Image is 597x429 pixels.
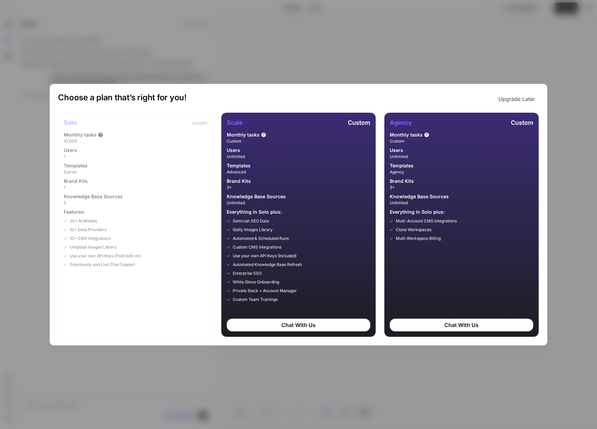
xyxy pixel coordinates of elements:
span: Users [390,147,403,154]
span: Unlimited [390,154,533,160]
span: 10+ Data Providers [70,227,106,233]
span: 3+ [227,184,370,191]
span: Automated & Scheduled Runs [233,235,289,242]
span: Knowledge Base Sources [64,193,123,200]
span: Multi-Account CMS Integrations [396,218,457,224]
span: Brand Kits [227,178,251,184]
span: Semrush SEO Data [233,218,269,224]
div: Chat With Us [390,319,533,331]
div: Chat With Us [227,319,370,331]
span: 1 [64,184,207,191]
span: 5 [64,200,207,206]
span: Features: [64,209,207,215]
h1: Choose a plan that’s right for you! [58,92,187,106]
h1: Solo [64,118,77,127]
h1: Agency [390,118,412,127]
span: Monthly tasks [227,131,260,138]
span: Brand Kits [390,178,414,184]
span: 3+ [390,184,533,191]
span: Templates [64,162,88,169]
span: Starter [64,169,207,175]
span: Clone Workspaces [396,227,431,233]
span: Getty Images Library [233,227,273,233]
span: Multi-Workspace Billing [396,235,441,242]
span: Advanced [227,169,370,175]
span: Custom [348,119,370,126]
span: Users [64,147,77,154]
span: Enterprise SSO [233,270,262,276]
span: Everything in Solo plus: [390,209,533,215]
span: Agency [390,169,533,175]
span: Unlimited [390,200,533,206]
span: Templates [390,162,414,169]
span: Community and Live Chat Support [70,262,135,268]
button: Upgrade Later [494,92,539,106]
span: Unlimited [227,154,370,160]
span: Custom CMS Integrations [233,244,281,250]
span: Knowledge Base Sources [227,193,286,200]
span: Everything in Solo plus: [227,209,370,215]
span: Use your own API Keys (Paid Add-on) [70,253,141,259]
span: Monthly tasks [64,131,97,138]
span: Templates [227,162,251,169]
span: Knowledge Base Sources [390,193,449,200]
span: Custom [227,138,370,144]
span: Users [227,147,240,154]
span: 1 [64,154,207,160]
span: 30+ AI Models [70,218,97,224]
span: Automated Knowledge Base Refresh [233,262,302,268]
span: Custom Team Trainings [233,297,278,303]
h1: Scale [227,118,243,127]
span: Private Slack + Account Manager [233,288,297,294]
span: Monthly tasks [390,131,423,138]
span: 10,000 [64,138,207,144]
span: Unsplash Images Library [70,244,117,250]
span: White Glove Onboarding [233,279,279,285]
span: Custom [390,138,533,144]
span: Use your own API Keys (Included) [233,253,296,259]
span: Custom [511,119,533,126]
span: Brand Kits [64,178,88,184]
span: /month [192,120,207,126]
span: Unlimited [227,200,370,206]
span: 10+ CMS Integrations [70,235,111,242]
